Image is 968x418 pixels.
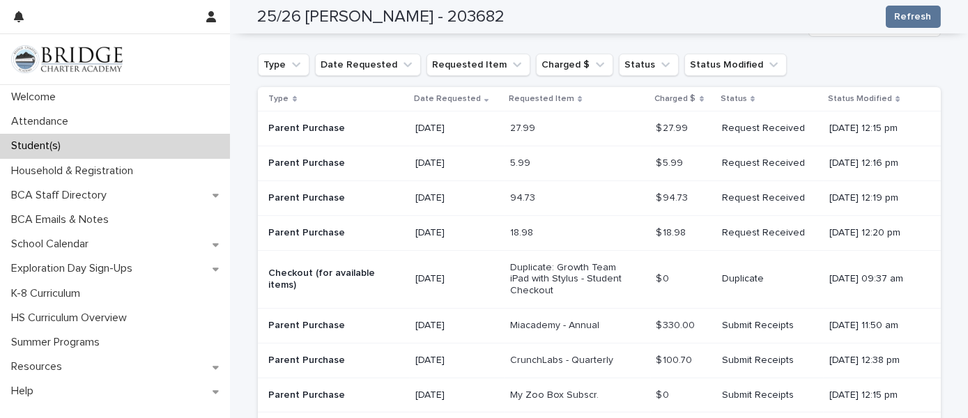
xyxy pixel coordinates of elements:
[656,155,686,169] p: $ 5.99
[6,213,120,226] p: BCA Emails & Notes
[536,54,613,76] button: Charged $
[6,360,73,373] p: Resources
[315,54,421,76] button: Date Requested
[722,273,819,285] p: Duplicate
[258,343,941,378] tr: Parent Purchase[DATE]CrunchLabs - Quarterly$ 100.70$ 100.70 Submit Receipts[DATE] 12:38 pm
[829,273,918,285] p: [DATE] 09:37 am
[722,227,819,239] p: Request Received
[6,189,118,202] p: BCA Staff Directory
[722,157,819,169] p: Request Received
[656,352,696,366] p: $ 100.70
[829,123,918,134] p: [DATE] 12:15 pm
[269,227,385,239] p: Parent Purchase
[258,7,505,27] h2: 25/26 [PERSON_NAME] - 203682
[684,54,787,76] button: Status Modified
[722,123,819,134] p: Request Received
[722,320,819,332] p: Submit Receipts
[829,157,918,169] p: [DATE] 12:16 pm
[509,91,574,107] p: Requested Item
[510,192,627,204] p: 94.73
[6,238,100,251] p: School Calendar
[722,389,819,401] p: Submit Receipts
[656,270,673,285] p: $ 0
[6,139,72,153] p: Student(s)
[258,215,941,250] tr: Parent Purchase[DATE]18.98$ 18.98$ 18.98 Request Received[DATE] 12:20 pm
[6,336,111,349] p: Summer Programs
[829,227,918,239] p: [DATE] 12:20 pm
[722,192,819,204] p: Request Received
[510,227,627,239] p: 18.98
[886,6,941,28] button: Refresh
[6,115,79,128] p: Attendance
[415,123,500,134] p: [DATE]
[415,389,500,401] p: [DATE]
[258,250,941,308] tr: Checkout (for available items)[DATE]Duplicate: Growth Team iPad with Stylus - Student Checkout$ 0...
[6,311,138,325] p: HS Curriculum Overview
[6,385,45,398] p: Help
[829,192,918,204] p: [DATE] 12:19 pm
[510,123,627,134] p: 27.99
[895,10,932,24] span: Refresh
[656,224,689,239] p: $ 18.98
[415,227,500,239] p: [DATE]
[269,320,385,332] p: Parent Purchase
[619,54,679,76] button: Status
[510,389,627,401] p: My Zoo Box Subscr.
[721,91,747,107] p: Status
[510,262,627,297] p: Duplicate: Growth Team iPad with Stylus - Student Checkout
[258,378,941,412] tr: Parent Purchase[DATE]My Zoo Box Subscr.$ 0$ 0 Submit Receipts[DATE] 12:15 pm
[269,192,385,204] p: Parent Purchase
[656,120,691,134] p: $ 27.99
[510,355,627,366] p: CrunchLabs - Quarterly
[258,54,309,76] button: Type
[415,192,500,204] p: [DATE]
[269,123,385,134] p: Parent Purchase
[829,320,918,332] p: [DATE] 11:50 am
[510,320,627,332] p: Miacademy - Annual
[828,91,892,107] p: Status Modified
[722,355,819,366] p: Submit Receipts
[655,91,696,107] p: Charged $
[6,164,144,178] p: Household & Registration
[269,157,385,169] p: Parent Purchase
[414,91,481,107] p: Date Requested
[258,146,941,181] tr: Parent Purchase[DATE]5.99$ 5.99$ 5.99 Request Received[DATE] 12:16 pm
[258,308,941,343] tr: Parent Purchase[DATE]Miacademy - Annual$ 330.00$ 330.00 Submit Receipts[DATE] 11:50 am
[415,157,500,169] p: [DATE]
[6,91,67,104] p: Welcome
[258,111,941,146] tr: Parent Purchase[DATE]27.99$ 27.99$ 27.99 Request Received[DATE] 12:15 pm
[11,45,123,73] img: V1C1m3IdTEidaUdm9Hs0
[415,355,500,366] p: [DATE]
[656,317,698,332] p: $ 330.00
[427,54,530,76] button: Requested Item
[829,389,918,401] p: [DATE] 12:15 pm
[829,355,918,366] p: [DATE] 12:38 pm
[656,387,673,401] p: $ 0
[415,320,500,332] p: [DATE]
[269,91,289,107] p: Type
[258,180,941,215] tr: Parent Purchase[DATE]94.73$ 94.73$ 94.73 Request Received[DATE] 12:19 pm
[6,262,144,275] p: Exploration Day Sign-Ups
[6,287,91,300] p: K-8 Curriculum
[269,389,385,401] p: Parent Purchase
[269,355,385,366] p: Parent Purchase
[269,268,385,291] p: Checkout (for available items)
[656,189,691,204] p: $ 94.73
[510,157,627,169] p: 5.99
[415,273,500,285] p: [DATE]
